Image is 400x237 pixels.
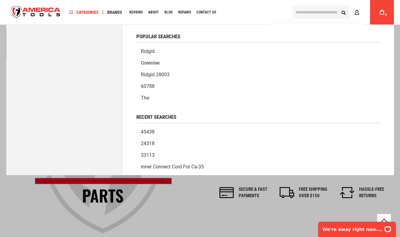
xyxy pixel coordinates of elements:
span: Brands [107,10,122,14]
img: America Tools [6,1,65,24]
a: 45438 [136,126,380,138]
a: 60788 [136,81,380,92]
span: Categories [69,10,99,14]
a: Reviews [127,8,145,17]
a: Repairs [175,8,194,17]
a: inner connect cord for ca-35 [136,161,380,173]
a: Categories [67,8,101,17]
a: The [136,92,380,104]
a: Ridgid [136,46,380,57]
a: 33113 [136,149,380,161]
span: Contact Us [196,10,216,14]
a: Greenlee [136,57,380,69]
span: Reviews [129,10,143,14]
span: About [148,10,159,14]
a: Contact Us [194,8,219,17]
a: 24318 [136,138,380,149]
a: store logo [6,1,65,24]
a: Brands [105,8,125,17]
span: 0 [385,13,387,17]
iframe: LiveChat chat widget [314,218,400,237]
span: Blog [164,10,173,14]
button: Search [338,6,349,18]
a: About [145,8,162,17]
span: Repairs [178,10,191,14]
span: Popular Searches [136,34,180,39]
span: Recent Searches [136,115,176,120]
a: Ridgid 28003 [136,69,380,81]
a: Blog [162,8,175,17]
